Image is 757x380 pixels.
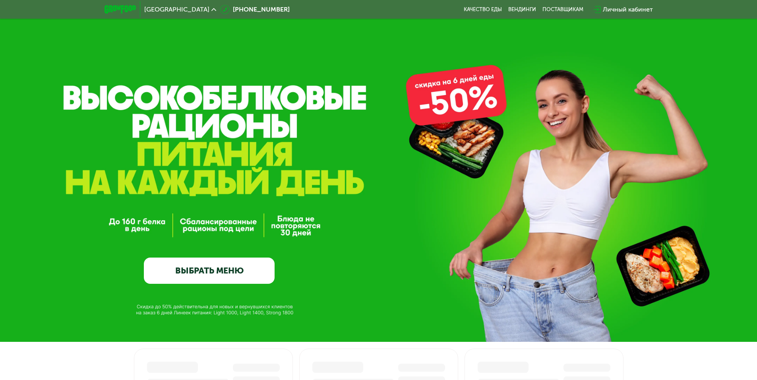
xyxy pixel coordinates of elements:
[508,6,536,13] a: Вендинги
[144,6,209,13] span: [GEOGRAPHIC_DATA]
[542,6,583,13] div: поставщикам
[603,5,653,14] div: Личный кабинет
[220,5,290,14] a: [PHONE_NUMBER]
[144,258,275,284] a: ВЫБРАТЬ МЕНЮ
[464,6,502,13] a: Качество еды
